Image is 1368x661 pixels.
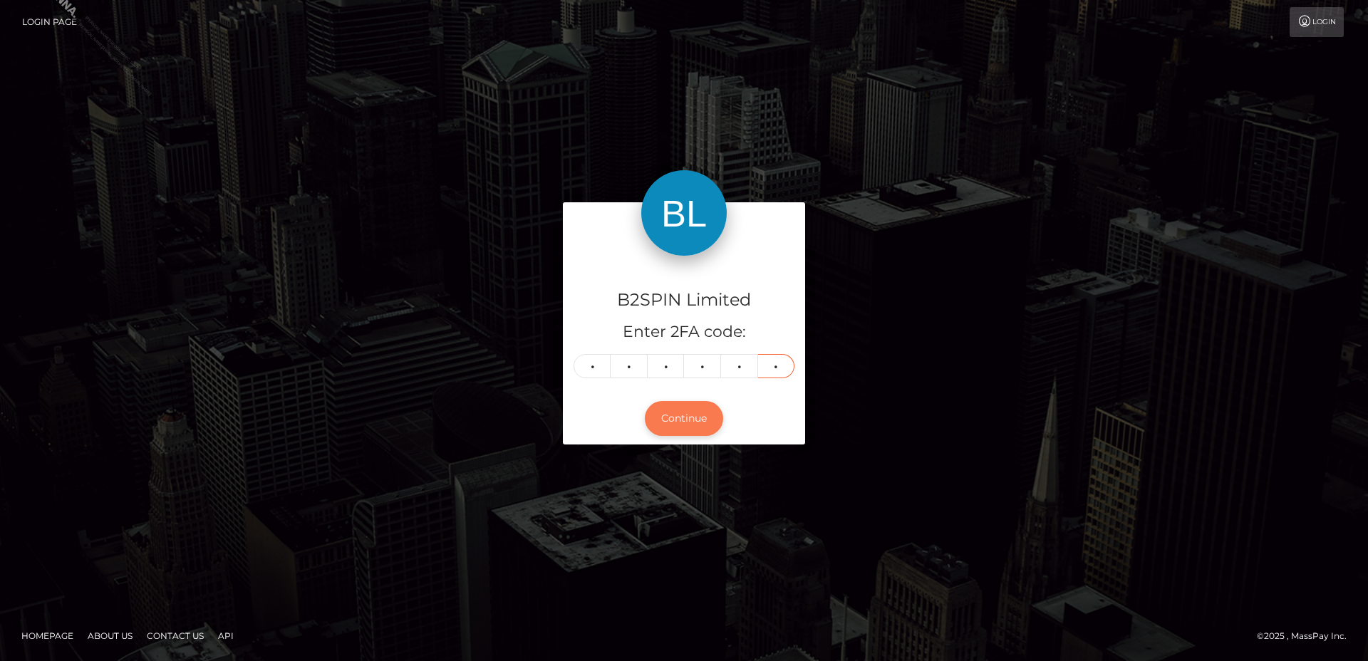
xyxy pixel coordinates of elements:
[141,625,209,647] a: Contact Us
[574,321,794,343] h5: Enter 2FA code:
[645,401,723,436] button: Continue
[16,625,79,647] a: Homepage
[1290,7,1344,37] a: Login
[212,625,239,647] a: API
[82,625,138,647] a: About Us
[1257,628,1357,644] div: © 2025 , MassPay Inc.
[641,170,727,256] img: B2SPIN Limited
[574,288,794,313] h4: B2SPIN Limited
[22,7,77,37] a: Login Page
